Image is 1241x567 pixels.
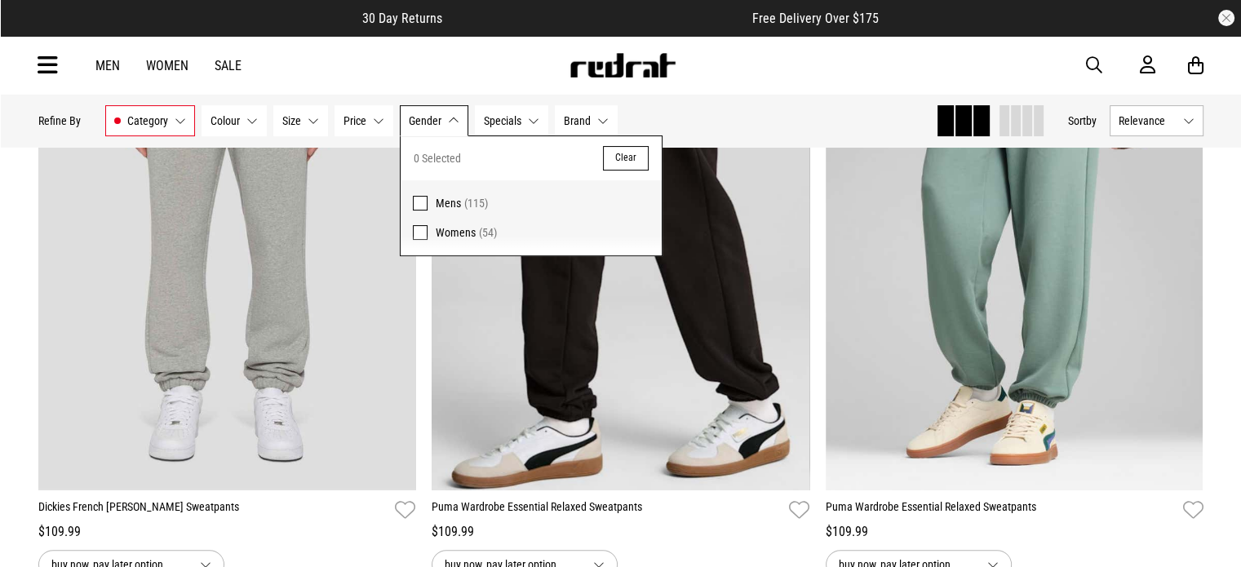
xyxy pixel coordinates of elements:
[38,114,81,127] p: Refine By
[826,522,1203,542] div: $109.99
[475,105,548,136] button: Specials
[603,146,649,171] button: Clear
[146,58,188,73] a: Women
[432,498,782,522] a: Puma Wardrobe Essential Relaxed Sweatpants
[282,114,301,127] span: Size
[105,105,195,136] button: Category
[752,11,879,26] span: Free Delivery Over $175
[273,105,328,136] button: Size
[1086,114,1097,127] span: by
[202,105,267,136] button: Colour
[826,498,1177,522] a: Puma Wardrobe Essential Relaxed Sweatpants
[436,226,476,239] span: Womens
[436,197,461,210] span: Mens
[343,114,366,127] span: Price
[555,105,618,136] button: Brand
[464,197,488,210] span: (115)
[362,11,442,26] span: 30 Day Returns
[409,114,441,127] span: Gender
[335,105,393,136] button: Price
[569,53,676,78] img: Redrat logo
[432,522,809,542] div: $109.99
[13,7,62,55] button: Open LiveChat chat widget
[414,148,461,168] span: 0 Selected
[479,226,497,239] span: (54)
[95,58,120,73] a: Men
[475,10,720,26] iframe: Customer reviews powered by Trustpilot
[400,135,663,256] div: Gender
[484,114,521,127] span: Specials
[1119,114,1177,127] span: Relevance
[1068,111,1097,131] button: Sortby
[215,58,242,73] a: Sale
[127,114,168,127] span: Category
[38,522,416,542] div: $109.99
[1110,105,1203,136] button: Relevance
[400,105,468,136] button: Gender
[211,114,240,127] span: Colour
[564,114,591,127] span: Brand
[38,498,389,522] a: Dickies French [PERSON_NAME] Sweatpants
